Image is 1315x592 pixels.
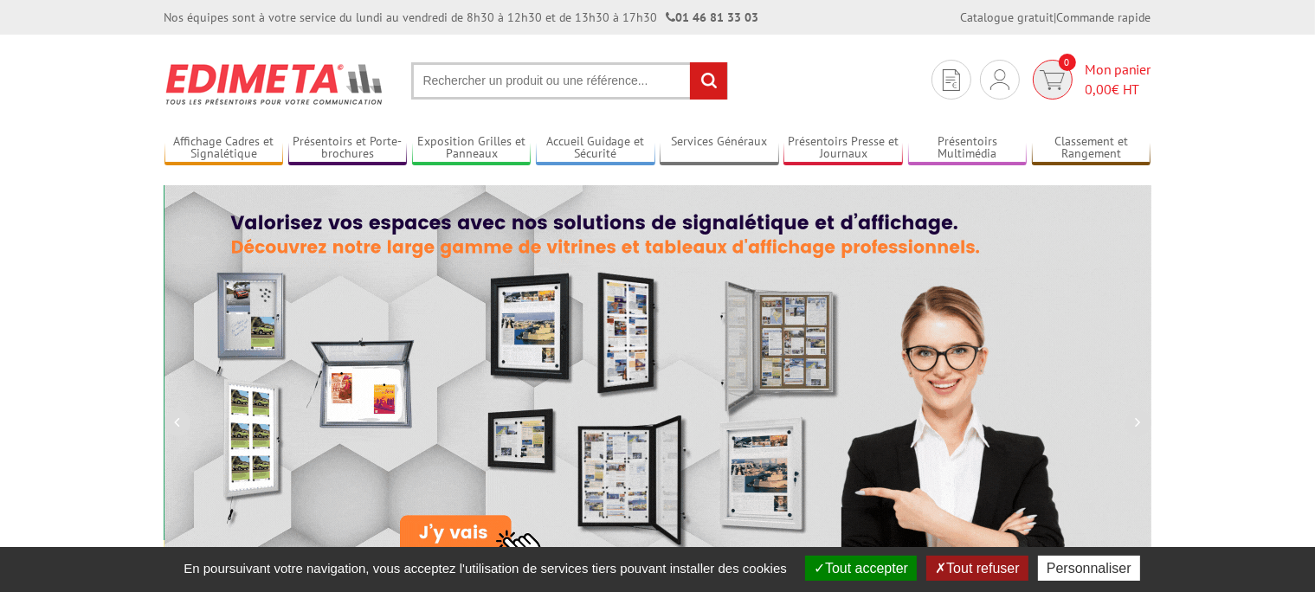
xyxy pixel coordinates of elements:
[805,556,917,581] button: Tout accepter
[164,52,385,116] img: Présentoir, panneau, stand - Edimeta - PLV, affichage, mobilier bureau, entreprise
[961,9,1151,26] div: |
[1057,10,1151,25] a: Commande rapide
[1028,60,1151,100] a: devis rapide 0 Mon panier 0,00€ HT
[288,134,408,163] a: Présentoirs et Porte-brochures
[667,10,759,25] strong: 01 46 81 33 03
[536,134,655,163] a: Accueil Guidage et Sécurité
[164,9,759,26] div: Nos équipes sont à votre service du lundi au vendredi de 8h30 à 12h30 et de 13h30 à 17h30
[1086,60,1151,100] span: Mon panier
[164,134,284,163] a: Affichage Cadres et Signalétique
[1032,134,1151,163] a: Classement et Rangement
[1059,54,1076,71] span: 0
[412,134,532,163] a: Exposition Grilles et Panneaux
[1086,80,1151,100] span: € HT
[690,62,727,100] input: rechercher
[908,134,1028,163] a: Présentoirs Multimédia
[1038,556,1140,581] button: Personnaliser (fenêtre modale)
[175,561,796,576] span: En poursuivant votre navigation, vous acceptez l'utilisation de services tiers pouvant installer ...
[990,69,1009,90] img: devis rapide
[1040,70,1065,90] img: devis rapide
[660,134,779,163] a: Services Généraux
[1086,80,1112,98] span: 0,00
[783,134,903,163] a: Présentoirs Presse et Journaux
[926,556,1028,581] button: Tout refuser
[943,69,960,91] img: devis rapide
[411,62,728,100] input: Rechercher un produit ou une référence...
[961,10,1054,25] a: Catalogue gratuit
